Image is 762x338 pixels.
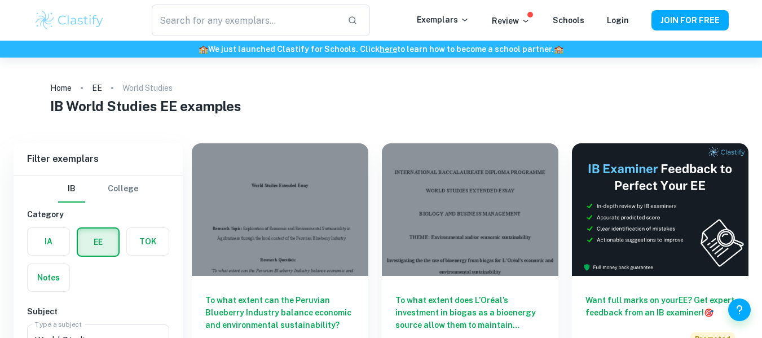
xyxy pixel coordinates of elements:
h6: Want full marks on your EE ? Get expert feedback from an IB examiner! [585,294,735,319]
p: Exemplars [417,14,469,26]
p: World Studies [122,82,173,94]
a: EE [92,80,102,96]
h6: We just launched Clastify for Schools. Click to learn how to become a school partner. [2,43,760,55]
a: here [380,45,397,54]
h1: IB World Studies EE examples [50,96,712,116]
button: College [108,175,138,203]
label: Type a subject [35,319,82,329]
h6: Category [27,208,169,221]
button: JOIN FOR FREE [651,10,729,30]
p: Review [492,15,530,27]
div: Filter type choice [58,175,138,203]
h6: To what extent can the Peruvian Blueberry Industry balance economic and environmental sustainabil... [205,294,355,331]
button: EE [78,229,118,256]
h6: Filter exemplars [14,143,183,175]
button: IB [58,175,85,203]
h6: Subject [27,305,169,318]
button: IA [28,228,69,255]
button: TOK [127,228,169,255]
a: Login [607,16,629,25]
span: 🎯 [704,308,713,317]
a: Schools [553,16,584,25]
button: Help and Feedback [728,299,751,321]
img: Thumbnail [572,143,748,276]
input: Search for any exemplars... [152,5,338,36]
a: Home [50,80,72,96]
span: 🏫 [199,45,208,54]
img: Clastify logo [34,9,105,32]
h6: To what extent does L’Oréal’s investment in biogas as a bioenergy source allow them to maintain e... [395,294,545,331]
span: 🏫 [554,45,563,54]
button: Notes [28,264,69,291]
